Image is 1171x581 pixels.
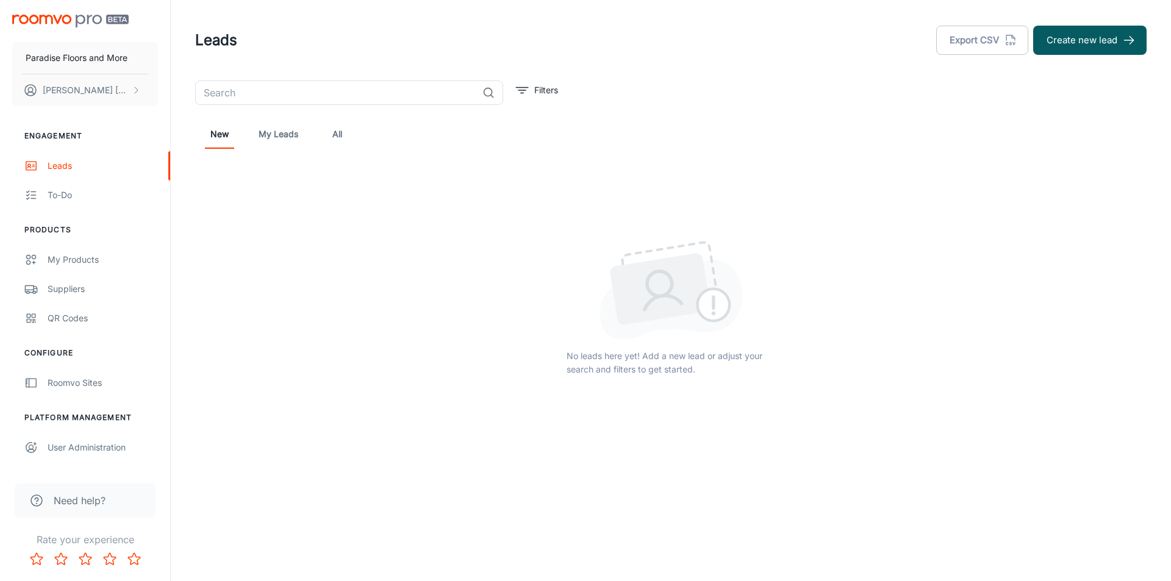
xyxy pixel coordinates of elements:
a: My Leads [259,119,298,149]
button: Paradise Floors and More [12,42,158,74]
div: User Administration [48,441,158,454]
input: Search [195,80,478,105]
a: New [205,119,234,149]
p: Rate your experience [10,532,160,547]
button: [PERSON_NAME] [PERSON_NAME] [12,74,158,106]
p: Filters [534,84,558,97]
p: Paradise Floors and More [26,51,127,65]
img: lead_empty_state.png [600,241,743,340]
div: To-do [48,188,158,202]
h1: Leads [195,29,237,51]
p: [PERSON_NAME] [PERSON_NAME] [43,84,129,97]
button: Export CSV [936,26,1028,55]
p: No leads here yet! Add a new lead or adjust your search and filters to get started. [567,349,776,376]
span: Need help? [54,493,106,508]
div: My Products [48,253,158,266]
button: filter [513,80,561,100]
button: Create new lead [1033,26,1147,55]
div: QR Codes [48,312,158,325]
div: Suppliers [48,282,158,296]
img: Roomvo PRO Beta [12,15,129,27]
div: Leads [48,159,158,173]
div: Roomvo Sites [48,376,158,390]
a: All [323,119,352,149]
